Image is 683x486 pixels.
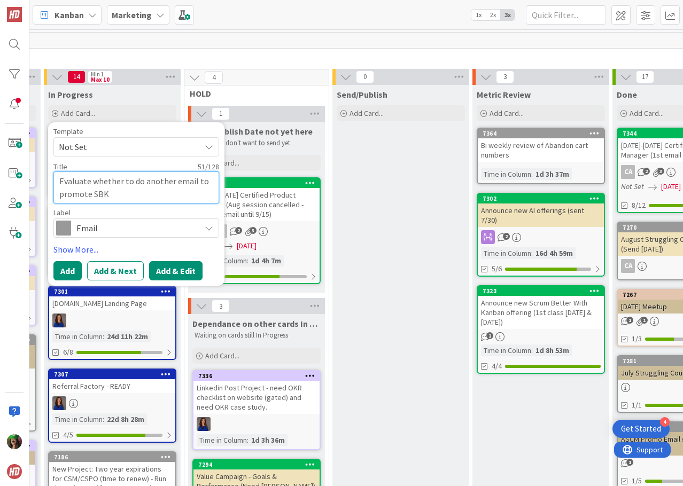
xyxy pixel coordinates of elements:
[632,399,642,411] span: 1/1
[192,318,321,329] span: Dependance on other cards In progress
[48,286,176,360] a: 7301[DOMAIN_NAME] Landing PageSLTime in Column:24d 11h 22m6/8
[49,452,175,462] div: 7186
[192,370,321,450] a: 7336Linkedin Post Project - need OKR checklist on website (gated) and need OKR case study.SLTime ...
[612,420,670,438] div: Open Get Started checklist, remaining modules: 4
[193,178,320,188] div: 7185
[76,221,195,236] span: Email
[486,332,493,339] span: 2
[621,424,661,434] div: Get Started
[7,434,22,449] img: SL
[657,168,664,175] span: 3
[49,287,175,296] div: 7301
[533,344,572,356] div: 1d 8h 53m
[486,10,500,20] span: 2x
[52,396,66,410] img: SL
[477,193,605,277] a: 7302Announce new AI offerings (sent 7/30)Time in Column:16d 4h 59m5/6
[533,247,576,259] div: 16d 4h 59m
[531,344,533,356] span: :
[54,371,175,378] div: 7307
[643,168,650,175] span: 2
[22,2,49,14] span: Support
[193,417,320,431] div: SL
[531,168,533,180] span: :
[190,88,315,99] span: HOLD
[478,296,604,329] div: Announce new Scrum Better With Kanban offering (1st class [DATE] & [DATE])
[632,333,642,344] span: 1/3
[54,288,175,295] div: 7301
[477,89,531,100] span: Metric Review
[63,429,73,441] span: 4/5
[91,77,110,82] div: Max 10
[337,89,387,100] span: Send/Publish
[212,300,230,312] span: 3
[478,129,604,138] div: 7364
[91,72,104,77] div: Min 1
[55,9,84,21] span: Kanban
[193,178,320,221] div: 7185[DATE]-[DATE] Certified Product Manager (Aug session cancelled - hold on email until 9/15)
[478,138,604,162] div: Bi weekly review of Abandon cart numbers
[197,434,247,446] div: Time in Column
[478,203,604,227] div: Announce new AI offerings (sent 7/30)
[356,70,374,83] span: 0
[483,130,604,137] div: 7364
[192,177,321,284] a: 7185[DATE]-[DATE] Certified Product Manager (Aug session cancelled - hold on email until 9/15)CAN...
[193,371,320,414] div: 7336Linkedin Post Project - need OKR checklist on website (gated) and need OKR case study.
[636,70,654,83] span: 17
[103,331,104,342] span: :
[53,162,67,171] label: Title
[205,71,223,84] span: 4
[235,227,242,234] span: 2
[198,179,320,187] div: 7185
[53,243,219,256] a: Show More...
[350,108,384,118] span: Add Card...
[104,331,151,342] div: 24d 11h 22m
[212,107,230,120] span: 1
[71,162,219,171] div: 51 / 128
[477,128,605,184] a: 7364Bi weekly review of Abandon cart numbersTime in Column:1d 3h 37m
[641,317,648,324] span: 1
[533,168,572,180] div: 1d 3h 37m
[250,227,257,234] span: 3
[481,247,531,259] div: Time in Column
[237,240,257,252] span: [DATE]
[526,5,606,25] input: Quick Filter...
[481,344,531,356] div: Time in Column
[478,286,604,296] div: 7323
[249,434,288,446] div: 1d 3h 36m
[632,200,646,211] span: 8/12
[503,233,510,240] span: 2
[67,70,86,83] span: 14
[471,10,486,20] span: 1x
[192,126,313,137] span: Send/Publish Date not yet here
[492,360,502,372] span: 4/4
[7,464,22,479] img: avatar
[198,461,320,468] div: 7294
[500,10,515,20] span: 3x
[193,381,320,414] div: Linkedin Post Project - need OKR checklist on website (gated) and need OKR case study.
[63,347,73,358] span: 6/8
[197,417,211,431] img: SL
[478,194,604,227] div: 7302Announce new AI offerings (sent 7/30)
[477,285,605,374] a: 7323Announce new Scrum Better With Kanban offering (1st class [DATE] & [DATE])Time in Column:1d 8...
[7,7,22,22] img: Visit kanbanzone.com
[104,413,147,425] div: 22d 8h 28m
[87,261,144,280] button: Add & Next
[198,372,320,380] div: 7336
[49,313,175,327] div: SL
[49,370,175,393] div: 7307Referral Factory - READY
[103,413,104,425] span: :
[49,379,175,393] div: Referral Factory - READY
[496,70,514,83] span: 3
[621,259,635,273] div: CA
[53,261,82,280] button: Add
[478,129,604,162] div: 7364Bi weekly review of Abandon cart numbers
[193,224,320,238] div: CA
[48,89,93,100] span: In Progress
[112,10,152,20] b: Marketing
[49,296,175,310] div: [DOMAIN_NAME] Landing Page
[53,209,71,216] span: Label
[195,139,319,147] p: Ready but don't want to send yet.
[621,165,635,179] div: CA
[149,261,203,280] button: Add & Edit
[478,194,604,203] div: 7302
